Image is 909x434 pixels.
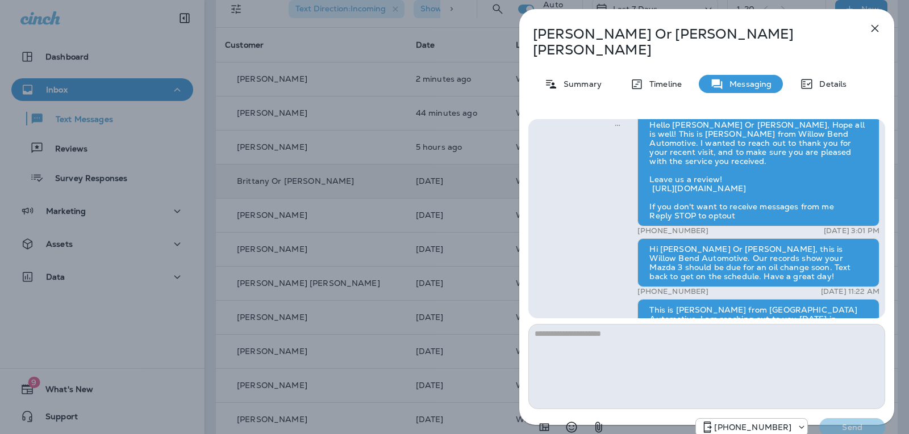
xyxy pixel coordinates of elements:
p: [PERSON_NAME] Or [PERSON_NAME] [PERSON_NAME] [533,26,843,58]
div: Hello [PERSON_NAME] Or [PERSON_NAME], Hope all is well! This is [PERSON_NAME] from Willow Bend Au... [637,114,879,226]
div: This is [PERSON_NAME] from [GEOGRAPHIC_DATA] Automotive, I am reaching out to you [DATE] in regar... [637,299,879,375]
p: [PHONE_NUMBER] [637,226,708,235]
p: Details [814,79,847,89]
div: Hi [PERSON_NAME] Or [PERSON_NAME], this is Willow Bend Automotive. Our records show your Mazda 3 ... [637,238,879,287]
span: Sent [615,119,620,129]
div: +1 (813) 497-4455 [696,420,807,434]
p: [PHONE_NUMBER] [637,287,708,296]
p: [DATE] 3:01 PM [824,226,879,235]
p: [PHONE_NUMBER] [714,423,791,432]
p: Summary [558,79,602,89]
p: Timeline [644,79,682,89]
p: [DATE] 11:22 AM [821,287,879,296]
p: Messaging [724,79,772,89]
